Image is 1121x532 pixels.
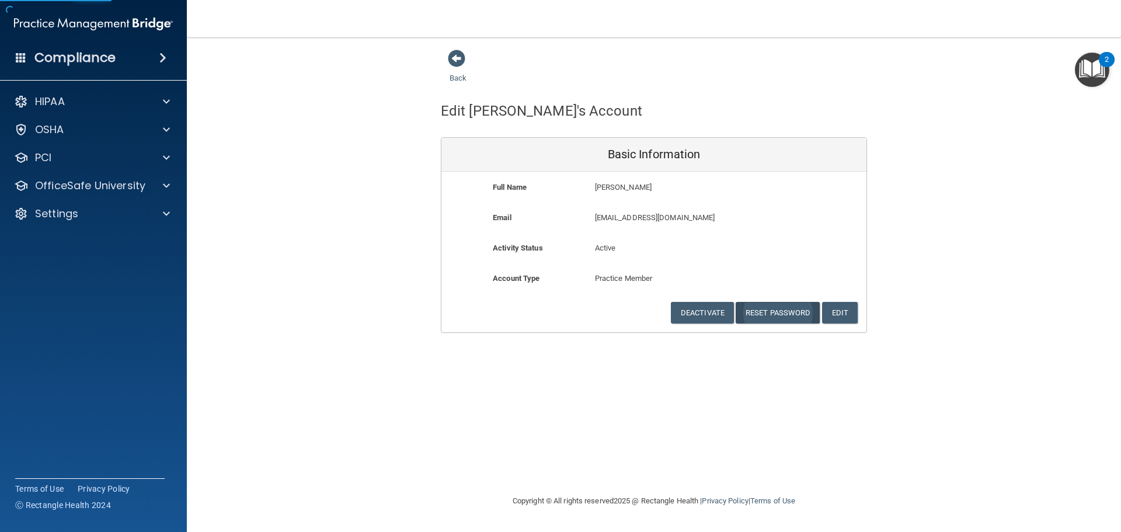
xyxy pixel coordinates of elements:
span: Ⓒ Rectangle Health 2024 [15,499,111,511]
button: Reset Password [736,302,820,324]
h4: Edit [PERSON_NAME]'s Account [441,103,642,119]
a: Terms of Use [15,483,64,495]
img: PMB logo [14,12,173,36]
p: OSHA [35,123,64,137]
b: Account Type [493,274,539,283]
a: Privacy Policy [78,483,130,495]
a: OfficeSafe University [14,179,170,193]
div: 2 [1105,60,1109,75]
a: OSHA [14,123,170,137]
h4: Compliance [34,50,116,66]
b: Full Name [493,183,527,192]
b: Activity Status [493,244,543,252]
p: OfficeSafe University [35,179,145,193]
b: Email [493,213,511,222]
a: PCI [14,151,170,165]
a: Privacy Policy [702,496,748,505]
a: Terms of Use [750,496,795,505]
div: Basic Information [441,138,866,172]
p: Settings [35,207,78,221]
button: Deactivate [671,302,734,324]
p: HIPAA [35,95,65,109]
button: Edit [822,302,858,324]
div: Copyright © All rights reserved 2025 @ Rectangle Health | | [441,482,867,520]
p: Active [595,241,713,255]
p: [PERSON_NAME] [595,180,781,194]
a: Settings [14,207,170,221]
p: Practice Member [595,272,713,286]
button: Open Resource Center, 2 new notifications [1075,53,1109,87]
p: [EMAIL_ADDRESS][DOMAIN_NAME] [595,211,781,225]
a: HIPAA [14,95,170,109]
a: Back [450,60,466,82]
p: PCI [35,151,51,165]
